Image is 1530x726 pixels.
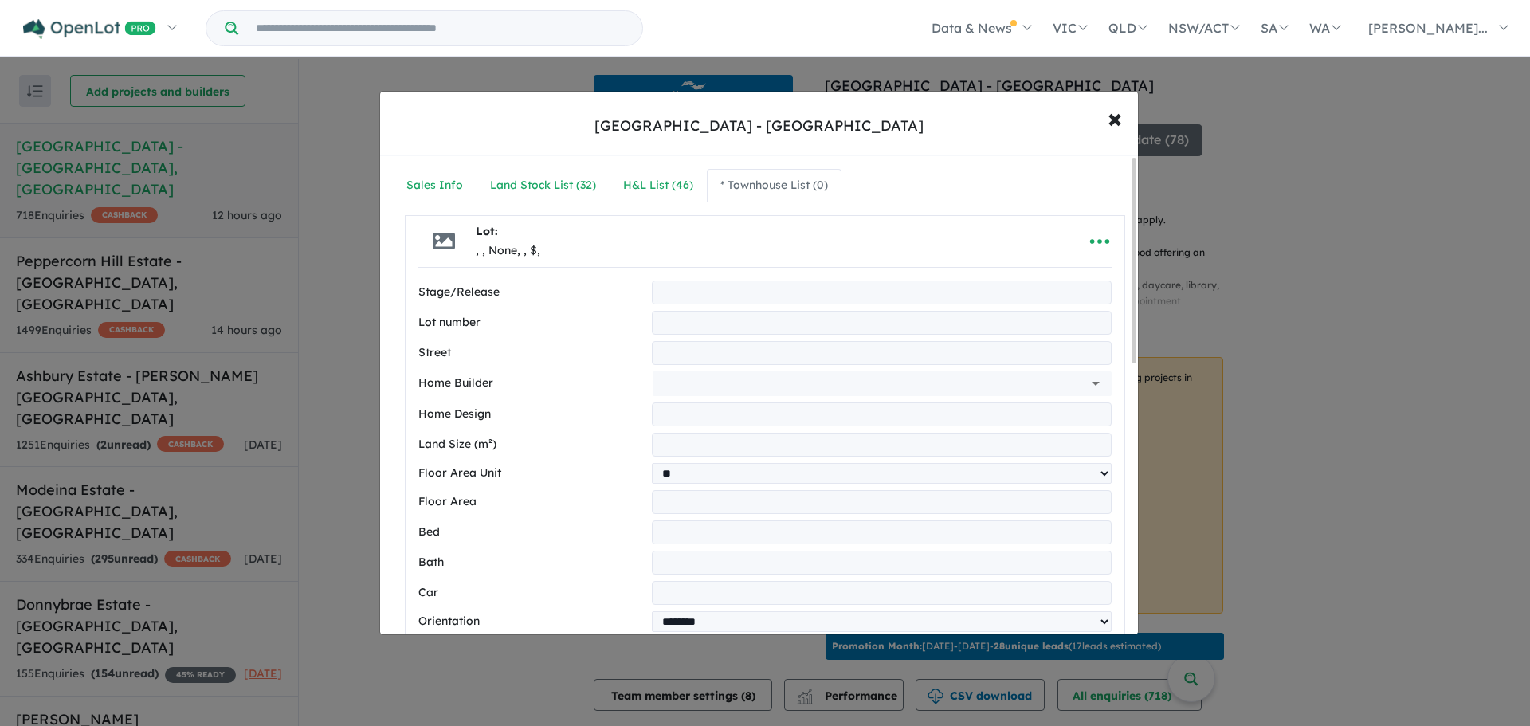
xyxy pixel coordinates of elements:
label: Home Builder [418,374,645,393]
span: [PERSON_NAME]... [1368,20,1488,36]
span: × [1108,100,1122,135]
div: H&L List ( 46 ) [623,176,693,195]
div: , , None, , $, [476,241,540,261]
label: Stage/Release [418,283,645,302]
label: Bed [418,523,645,542]
label: Lot number [418,313,645,332]
img: Openlot PRO Logo White [23,19,156,39]
label: Home Design [418,405,645,424]
label: Land Size (m²) [418,435,645,454]
div: Land Stock List ( 32 ) [490,176,596,195]
input: Try estate name, suburb, builder or developer [241,11,639,45]
label: Car [418,583,645,602]
label: Floor Area Unit [418,464,645,483]
div: * Townhouse List ( 0 ) [720,176,828,195]
button: Open [1085,372,1107,394]
div: Sales Info [406,176,463,195]
label: Orientation [418,612,645,631]
label: Street [418,343,645,363]
b: Lot: [476,224,498,238]
label: Floor Area [418,493,645,512]
div: [GEOGRAPHIC_DATA] - [GEOGRAPHIC_DATA] [594,116,924,136]
label: Bath [418,553,645,572]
